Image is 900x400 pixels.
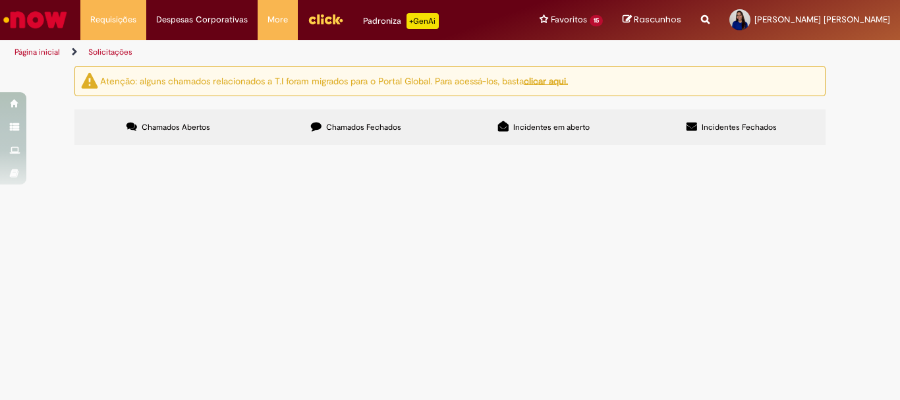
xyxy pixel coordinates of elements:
a: Rascunhos [623,14,681,26]
ng-bind-html: Atenção: alguns chamados relacionados a T.I foram migrados para o Portal Global. Para acessá-los,... [100,74,568,86]
img: ServiceNow [1,7,69,33]
p: +GenAi [407,13,439,29]
a: Página inicial [14,47,60,57]
span: More [267,13,288,26]
ul: Trilhas de página [10,40,590,65]
div: Padroniza [363,13,439,29]
span: Favoritos [551,13,587,26]
a: Solicitações [88,47,132,57]
span: Chamados Abertos [142,122,210,132]
span: Incidentes em aberto [513,122,590,132]
span: [PERSON_NAME] [PERSON_NAME] [754,14,890,25]
span: Chamados Fechados [326,122,401,132]
img: click_logo_yellow_360x200.png [308,9,343,29]
span: Rascunhos [634,13,681,26]
span: 15 [590,15,603,26]
span: Despesas Corporativas [156,13,248,26]
a: clicar aqui. [524,74,568,86]
span: Incidentes Fechados [702,122,777,132]
span: Requisições [90,13,136,26]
